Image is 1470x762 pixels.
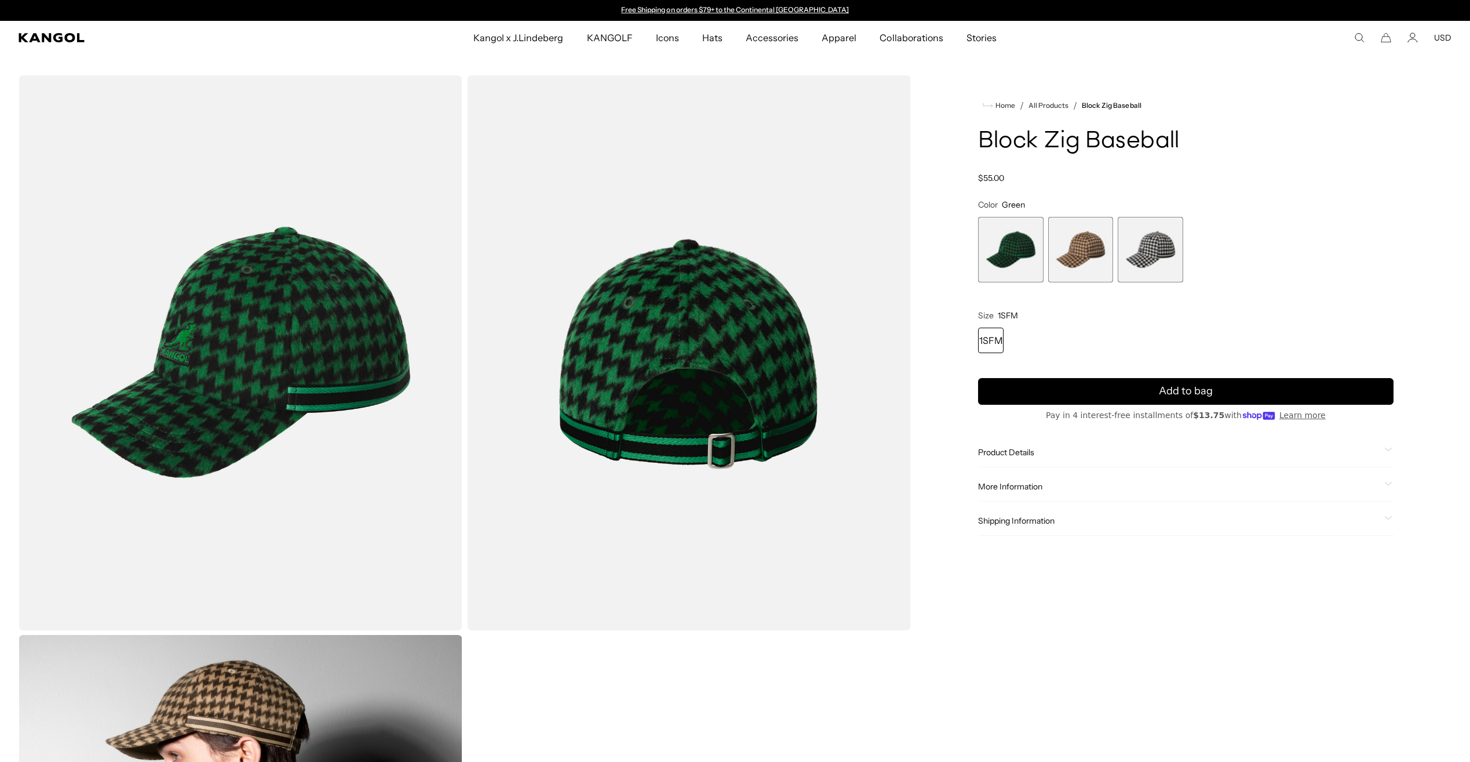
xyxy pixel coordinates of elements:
[587,21,633,55] span: KANGOLF
[1068,99,1077,113] li: /
[621,5,849,14] a: Free Shipping on orders $79+ to the Continental [GEOGRAPHIC_DATA]
[1434,32,1451,43] button: USD
[1028,101,1068,110] a: All Products
[19,75,462,630] img: color-green
[998,310,1018,321] span: 1SFM
[978,199,998,210] span: Color
[19,33,314,42] a: Kangol
[467,75,911,630] img: color-green
[880,21,943,55] span: Collaborations
[822,21,856,55] span: Apparel
[1048,217,1114,282] label: Brown
[1354,32,1365,43] summary: Search here
[616,6,855,15] div: 1 of 2
[746,21,798,55] span: Accessories
[978,516,1380,526] span: Shipping Information
[691,21,734,55] a: Hats
[978,310,994,321] span: Size
[1015,99,1024,113] li: /
[1048,217,1114,282] div: 2 of 3
[966,21,997,55] span: Stories
[993,101,1015,110] span: Home
[978,481,1380,492] span: More Information
[978,378,1394,405] button: Add to bag
[810,21,868,55] a: Apparel
[983,100,1015,111] a: Home
[978,217,1044,282] label: Green
[1118,217,1183,282] div: 3 of 3
[644,21,691,55] a: Icons
[978,99,1394,113] nav: breadcrumbs
[978,129,1394,154] h1: Block Zig Baseball
[462,21,575,55] a: Kangol x J.Lindeberg
[702,21,723,55] span: Hats
[473,21,564,55] span: Kangol x J.Lindeberg
[868,21,954,55] a: Collaborations
[978,217,1044,282] div: 1 of 3
[1381,32,1391,43] button: Cart
[616,6,855,15] slideshow-component: Announcement bar
[978,328,1004,353] div: 1SFM
[616,6,855,15] div: Announcement
[1082,101,1141,110] a: Block Zig Baseball
[1118,217,1183,282] label: White
[575,21,644,55] a: KANGOLF
[1002,199,1025,210] span: Green
[978,173,1004,183] span: $55.00
[734,21,810,55] a: Accessories
[1159,383,1213,399] span: Add to bag
[656,21,679,55] span: Icons
[978,447,1380,458] span: Product Details
[1407,32,1418,43] a: Account
[955,21,1008,55] a: Stories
